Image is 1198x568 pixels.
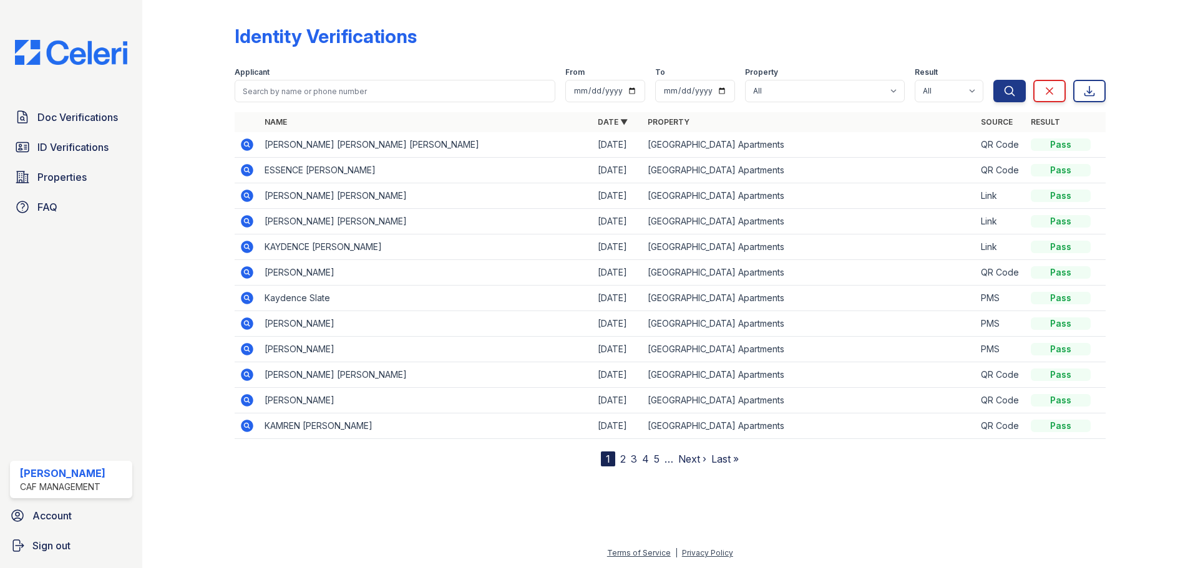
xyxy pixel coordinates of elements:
[643,362,976,388] td: [GEOGRAPHIC_DATA] Apartments
[260,388,593,413] td: [PERSON_NAME]
[37,170,87,185] span: Properties
[32,538,71,553] span: Sign out
[37,200,57,214] span: FAQ
[593,337,643,362] td: [DATE]
[260,132,593,158] td: [PERSON_NAME] [PERSON_NAME] [PERSON_NAME]
[654,453,660,465] a: 5
[1031,190,1091,202] div: Pass
[976,158,1026,183] td: QR Code
[643,234,976,260] td: [GEOGRAPHIC_DATA] Apartments
[593,388,643,413] td: [DATE]
[5,40,137,65] img: CE_Logo_Blue-a8612792a0a2168367f1c8372b55b34899dd931a85d93a1a3d3e32e68fde9ad4.png
[745,67,778,77] label: Property
[976,286,1026,311] td: PMS
[665,451,673,466] span: …
[655,67,665,77] label: To
[643,337,976,362] td: [GEOGRAPHIC_DATA] Apartments
[565,67,585,77] label: From
[5,533,137,558] a: Sign out
[593,311,643,337] td: [DATE]
[260,234,593,260] td: KAYDENCE [PERSON_NAME]
[976,132,1026,158] td: QR Code
[1031,241,1091,253] div: Pass
[593,286,643,311] td: [DATE]
[976,183,1026,209] td: Link
[20,481,105,493] div: CAF Management
[915,67,938,77] label: Result
[1031,266,1091,279] div: Pass
[235,67,270,77] label: Applicant
[607,548,671,557] a: Terms of Service
[1031,164,1091,176] div: Pass
[976,388,1026,413] td: QR Code
[981,117,1013,127] a: Source
[682,548,733,557] a: Privacy Policy
[593,209,643,234] td: [DATE]
[631,453,637,465] a: 3
[20,466,105,481] div: [PERSON_NAME]
[593,234,643,260] td: [DATE]
[648,117,689,127] a: Property
[260,260,593,286] td: [PERSON_NAME]
[976,413,1026,439] td: QR Code
[643,286,976,311] td: [GEOGRAPHIC_DATA] Apartments
[1031,215,1091,228] div: Pass
[593,362,643,388] td: [DATE]
[260,209,593,234] td: [PERSON_NAME] [PERSON_NAME]
[260,311,593,337] td: [PERSON_NAME]
[643,209,976,234] td: [GEOGRAPHIC_DATA] Apartments
[260,413,593,439] td: KAMREN [PERSON_NAME]
[260,362,593,388] td: [PERSON_NAME] [PERSON_NAME]
[32,508,72,523] span: Account
[976,362,1026,388] td: QR Code
[1031,317,1091,330] div: Pass
[593,183,643,209] td: [DATE]
[10,105,132,130] a: Doc Verifications
[10,195,132,219] a: FAQ
[976,209,1026,234] td: Link
[643,183,976,209] td: [GEOGRAPHIC_DATA] Apartments
[593,158,643,183] td: [DATE]
[976,337,1026,362] td: PMS
[593,413,643,439] td: [DATE]
[10,165,132,190] a: Properties
[678,453,706,465] a: Next ›
[593,132,643,158] td: [DATE]
[643,260,976,286] td: [GEOGRAPHIC_DATA] Apartments
[260,183,593,209] td: [PERSON_NAME] [PERSON_NAME]
[1031,394,1091,407] div: Pass
[1031,292,1091,304] div: Pass
[37,110,118,125] span: Doc Verifications
[260,158,593,183] td: ESSENCE [PERSON_NAME]
[643,388,976,413] td: [GEOGRAPHIC_DATA] Apartments
[10,135,132,160] a: ID Verifications
[643,413,976,439] td: [GEOGRAPHIC_DATA] Apartments
[620,453,626,465] a: 2
[642,453,649,465] a: 4
[235,80,555,102] input: Search by name or phone number
[235,25,417,47] div: Identity Verifications
[675,548,678,557] div: |
[37,140,109,155] span: ID Verifications
[1031,117,1060,127] a: Result
[1031,420,1091,432] div: Pass
[5,503,137,528] a: Account
[976,234,1026,260] td: Link
[1031,368,1091,381] div: Pass
[598,117,628,127] a: Date ▼
[601,451,615,466] div: 1
[1031,138,1091,151] div: Pass
[976,311,1026,337] td: PMS
[711,453,739,465] a: Last »
[260,337,593,362] td: [PERSON_NAME]
[260,286,593,311] td: Kaydence Slate
[265,117,287,127] a: Name
[643,158,976,183] td: [GEOGRAPHIC_DATA] Apartments
[643,311,976,337] td: [GEOGRAPHIC_DATA] Apartments
[593,260,643,286] td: [DATE]
[976,260,1026,286] td: QR Code
[643,132,976,158] td: [GEOGRAPHIC_DATA] Apartments
[1031,343,1091,355] div: Pass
